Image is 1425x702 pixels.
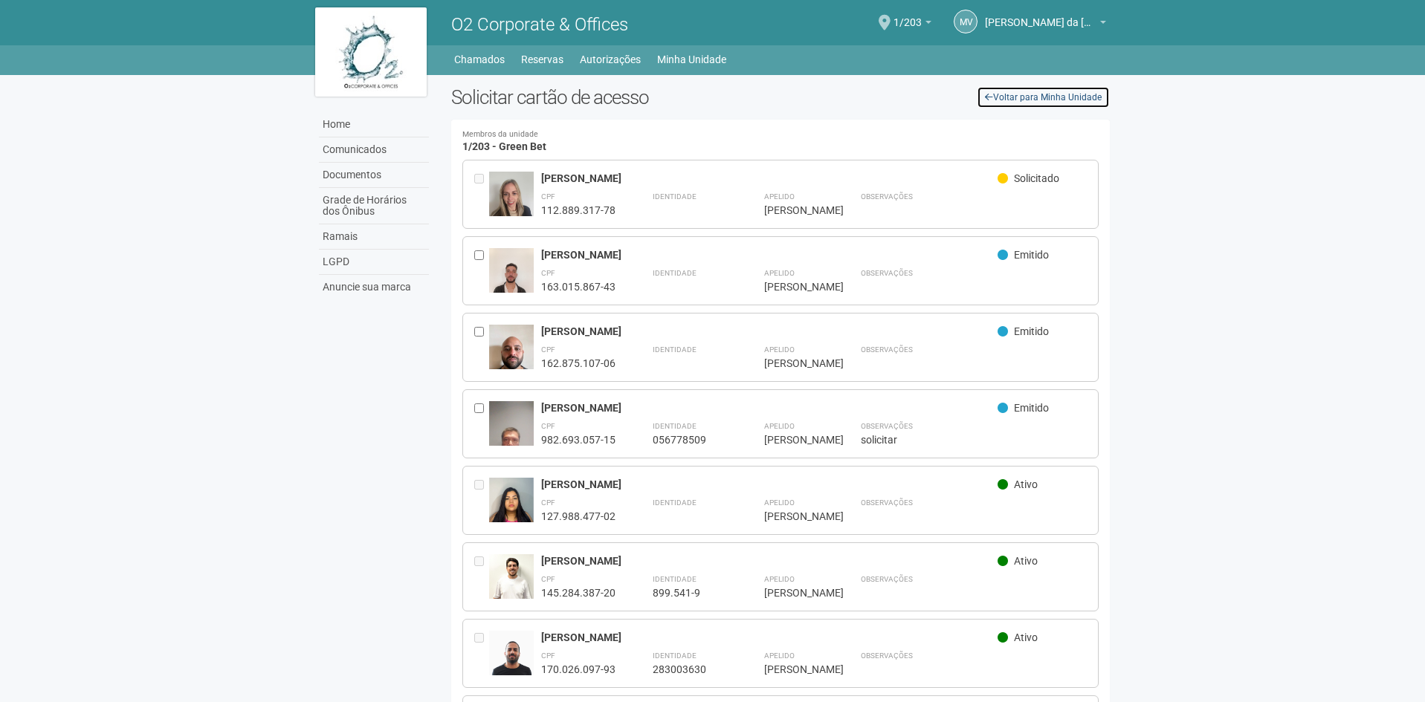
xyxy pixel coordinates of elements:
strong: CPF [541,192,555,201]
img: user.jpg [489,631,534,698]
div: 982.693.057-15 [541,433,615,446]
strong: CPF [541,422,555,430]
div: [PERSON_NAME] [764,510,824,523]
a: Home [319,112,429,137]
span: Ativo [1014,631,1038,643]
img: user.jpg [489,554,534,607]
strong: Apelido [764,269,795,277]
span: Ativo [1014,478,1038,490]
strong: Apelido [764,498,795,507]
div: 283003630 [653,663,727,676]
strong: Identidade [653,422,697,430]
strong: Apelido [764,345,795,354]
div: [PERSON_NAME] [541,478,998,491]
div: 899.541-9 [653,586,727,599]
div: [PERSON_NAME] [541,631,998,644]
small: Membros da unidade [462,131,1099,139]
a: Comunicados [319,137,429,163]
strong: Identidade [653,192,697,201]
a: Autorizações [580,49,641,70]
div: [PERSON_NAME] [541,554,998,568]
div: Entre em contato com a Aministração para solicitar o cancelamento ou 2a via [474,554,489,599]
div: Entre em contato com a Aministração para solicitar o cancelamento ou 2a via [474,631,489,676]
strong: Observações [861,345,913,354]
span: Ativo [1014,555,1038,567]
a: [PERSON_NAME] da [PERSON_NAME] [985,19,1106,30]
a: Grade de Horários dos Ônibus [319,188,429,224]
strong: CPF [541,498,555,507]
div: [PERSON_NAME] [541,401,998,415]
strong: CPF [541,575,555,583]
a: Documentos [319,163,429,188]
span: 1/203 [894,2,922,28]
div: 170.026.097-93 [541,663,615,676]
div: [PERSON_NAME] [764,433,824,446]
div: solicitar [861,433,1088,446]
strong: CPF [541,269,555,277]
a: 1/203 [894,19,931,30]
div: [PERSON_NAME] [764,204,824,217]
a: Voltar para Minha Unidade [977,86,1110,108]
img: user.jpg [489,248,534,308]
div: 127.988.477-02 [541,510,615,523]
a: LGPD [319,250,429,275]
a: Ramais [319,224,429,250]
span: Marcus Vinicius da Silveira Costa [985,2,1096,28]
strong: Observações [861,422,913,430]
strong: Apelido [764,422,795,430]
strong: Apelido [764,192,795,201]
div: 162.875.107-06 [541,357,615,370]
span: Emitido [1014,402,1049,414]
span: Solicitado [1014,172,1059,184]
strong: Identidade [653,651,697,660]
div: [PERSON_NAME] [764,280,824,293]
strong: Observações [861,269,913,277]
strong: Identidade [653,498,697,507]
strong: Identidade [653,345,697,354]
div: 145.284.387-20 [541,586,615,599]
div: [PERSON_NAME] [764,663,824,676]
div: 056778509 [653,433,727,446]
span: Emitido [1014,325,1049,337]
div: [PERSON_NAME] [541,248,998,261]
div: [PERSON_NAME] [764,357,824,370]
strong: Apelido [764,651,795,660]
a: MV [954,10,978,33]
div: Entre em contato com a Aministração para solicitar o cancelamento ou 2a via [474,172,489,217]
a: Chamados [454,49,505,70]
img: user.jpg [489,172,534,222]
div: [PERSON_NAME] [541,172,998,185]
div: Entre em contato com a Aministração para solicitar o cancelamento ou 2a via [474,478,489,523]
a: Anuncie sua marca [319,275,429,299]
div: [PERSON_NAME] [541,325,998,338]
div: 112.889.317-78 [541,204,615,217]
div: [PERSON_NAME] [764,586,824,599]
strong: CPF [541,345,555,354]
img: logo.jpg [315,7,427,97]
img: user.jpg [489,478,534,527]
strong: Identidade [653,575,697,583]
strong: Observações [861,651,913,660]
h2: Solicitar cartão de acesso [451,86,1111,108]
h4: 1/203 - Green Bet [462,131,1099,152]
a: Minha Unidade [657,49,726,70]
strong: Identidade [653,269,697,277]
div: 163.015.867-43 [541,280,615,293]
strong: Observações [861,575,913,583]
a: Reservas [521,49,563,70]
span: O2 Corporate & Offices [451,14,628,35]
img: user.jpg [489,325,534,384]
strong: Observações [861,192,913,201]
strong: CPF [541,651,555,660]
strong: Observações [861,498,913,507]
strong: Apelido [764,575,795,583]
img: user.jpg [489,401,534,481]
span: Emitido [1014,249,1049,261]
